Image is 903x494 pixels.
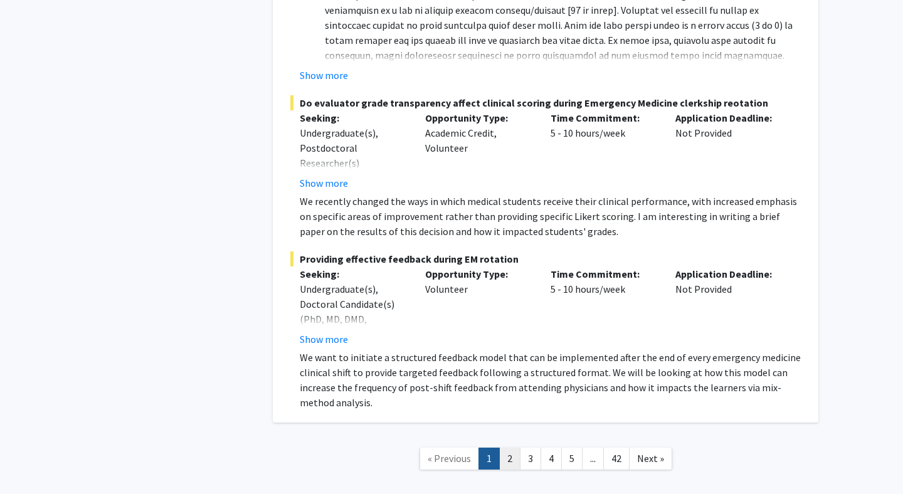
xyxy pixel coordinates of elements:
[416,266,541,347] div: Volunteer
[273,435,818,486] nav: Page navigation
[666,110,791,191] div: Not Provided
[300,125,406,216] div: Undergraduate(s), Postdoctoral Researcher(s) / Research Staff, Medical Resident(s) / Medical Fell...
[300,176,348,191] button: Show more
[300,110,406,125] p: Seeking:
[666,266,791,347] div: Not Provided
[478,448,500,470] a: 1
[675,110,782,125] p: Application Deadline:
[541,448,562,470] a: 4
[603,448,630,470] a: 42
[300,194,801,239] p: We recently changed the ways in which medical students receive their clinical performance, with i...
[428,452,471,465] span: « Previous
[300,332,348,347] button: Show more
[590,452,596,465] span: ...
[675,266,782,281] p: Application Deadline:
[520,448,541,470] a: 3
[541,110,667,191] div: 5 - 10 hours/week
[290,251,801,266] span: Providing effective feedback during EM rotation
[551,110,657,125] p: Time Commitment:
[541,266,667,347] div: 5 - 10 hours/week
[420,448,479,470] a: Previous Page
[629,448,672,470] a: Next
[637,452,664,465] span: Next »
[9,438,53,485] iframe: Chat
[499,448,520,470] a: 2
[425,110,532,125] p: Opportunity Type:
[551,266,657,281] p: Time Commitment:
[300,266,406,281] p: Seeking:
[300,281,406,417] div: Undergraduate(s), Doctoral Candidate(s) (PhD, MD, DMD, PharmD, etc.), Postdoctoral Researcher(s) ...
[290,95,801,110] span: Do evaluator grade transparency affect clinical scoring during Emergency Medicine clerkship reota...
[300,350,801,410] p: We want to initiate a structured feedback model that can be implemented after the end of every em...
[416,110,541,191] div: Academic Credit, Volunteer
[300,68,348,83] button: Show more
[425,266,532,281] p: Opportunity Type:
[561,448,583,470] a: 5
